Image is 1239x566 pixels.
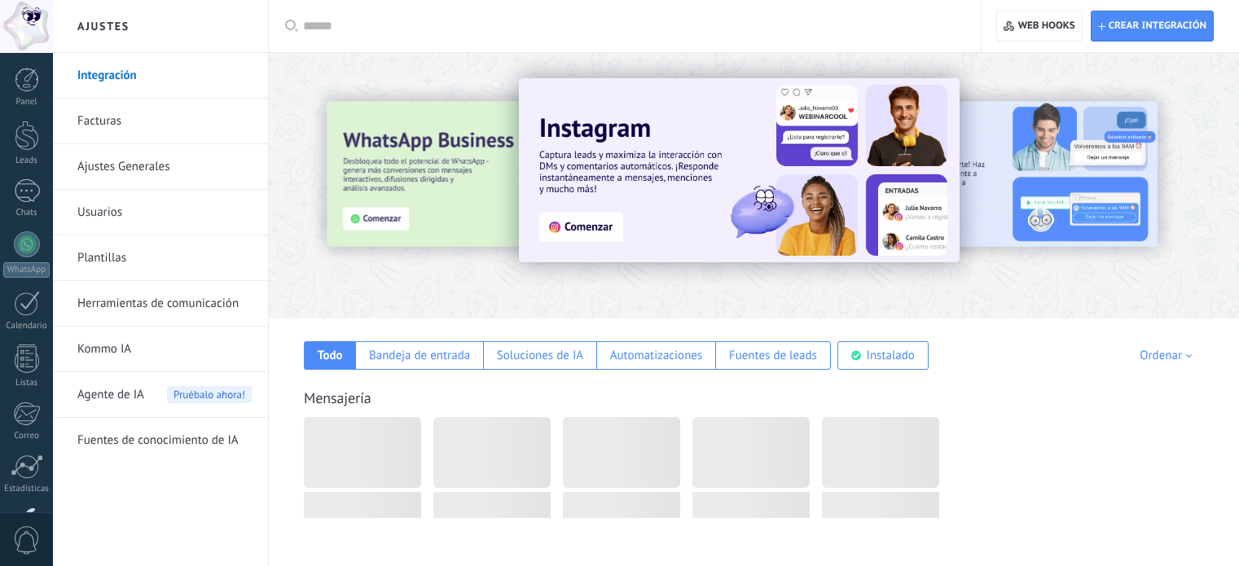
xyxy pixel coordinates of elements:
div: Listas [3,378,51,388]
li: Usuarios [53,190,268,235]
a: Facturas [77,99,252,144]
a: Kommo IA [77,327,252,372]
a: Plantillas [77,235,252,281]
li: Facturas [53,99,268,144]
span: Web hooks [1018,20,1075,33]
div: Bandeja de entrada [369,348,470,363]
li: Herramientas de comunicación [53,281,268,327]
a: Integración [77,53,252,99]
button: Web hooks [996,11,1082,42]
div: Chats [3,208,51,218]
div: Correo [3,431,51,441]
div: Panel [3,97,51,107]
a: Fuentes de conocimiento de IA [77,418,252,463]
div: Estadísticas [3,484,51,494]
button: Crear integración [1091,11,1214,42]
span: Pruébalo ahora! [167,386,252,403]
div: Ordenar [1140,348,1197,363]
img: Slide 2 [811,102,1158,247]
div: WhatsApp [3,262,50,278]
div: Instalado [867,348,915,363]
a: Agente de IA Pruébalo ahora! [77,372,252,418]
span: Agente de IA [77,372,144,418]
li: Kommo IA [53,327,268,372]
span: Crear integración [1109,20,1206,33]
a: Ajustes Generales [77,144,252,190]
div: Leads [3,156,51,166]
li: Integración [53,53,268,99]
div: Soluciones de IA [497,348,583,363]
li: Ajustes Generales [53,144,268,190]
a: Herramientas de comunicación [77,281,252,327]
div: Fuentes de leads [729,348,817,363]
img: Slide 3 [327,102,674,247]
li: Fuentes de conocimiento de IA [53,418,268,463]
div: Todo [318,348,343,363]
img: Slide 1 [519,78,960,262]
a: Mensajería [304,388,371,407]
li: Agente de IA [53,372,268,418]
li: Plantillas [53,235,268,281]
div: Calendario [3,321,51,331]
div: Automatizaciones [610,348,703,363]
a: Usuarios [77,190,252,235]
